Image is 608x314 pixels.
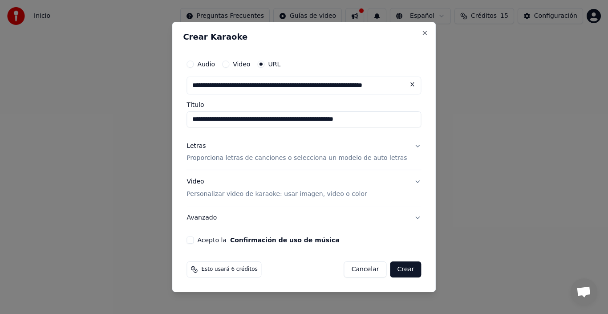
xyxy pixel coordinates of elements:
div: Video [186,178,367,199]
p: Personalizar video de karaoke: usar imagen, video o color [186,190,367,199]
label: Acepto la [197,237,339,243]
button: VideoPersonalizar video de karaoke: usar imagen, video o color [186,171,421,206]
label: Video [233,61,250,67]
button: Avanzado [186,206,421,229]
button: Cancelar [344,261,387,277]
div: Letras [186,142,206,151]
button: LetrasProporciona letras de canciones o selecciona un modelo de auto letras [186,135,421,170]
p: Proporciona letras de canciones o selecciona un modelo de auto letras [186,154,407,163]
span: Esto usará 6 créditos [201,266,257,273]
button: Acepto la [230,237,340,243]
h2: Crear Karaoke [183,33,425,41]
label: URL [268,61,280,67]
button: Crear [390,261,421,277]
label: Título [186,102,421,108]
label: Audio [197,61,215,67]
